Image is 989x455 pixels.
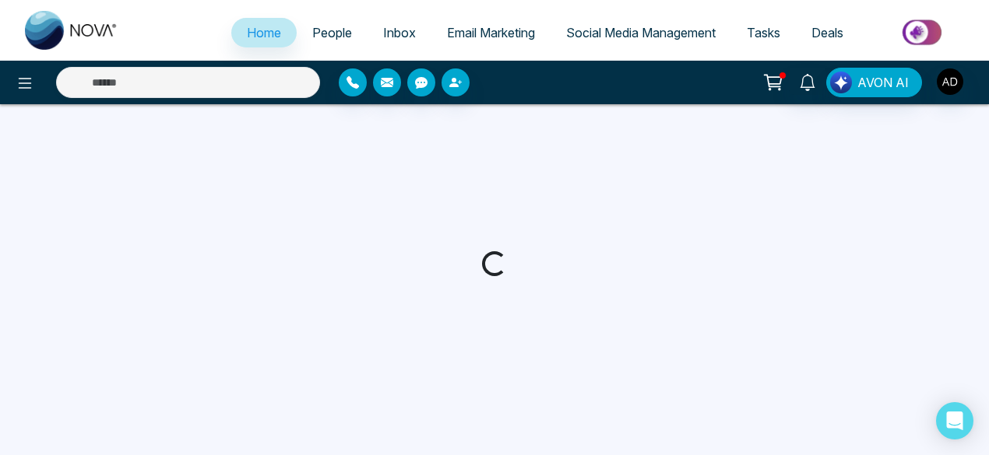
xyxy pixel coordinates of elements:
span: AVON AI [857,73,909,92]
img: Lead Flow [830,72,852,93]
span: Social Media Management [566,25,716,40]
span: Email Marketing [447,25,535,40]
a: Deals [796,18,859,47]
img: Nova CRM Logo [25,11,118,50]
span: Home [247,25,281,40]
a: People [297,18,368,47]
span: Tasks [747,25,780,40]
a: Social Media Management [551,18,731,47]
a: Home [231,18,297,47]
img: User Avatar [937,68,963,95]
span: Deals [811,25,843,40]
img: Market-place.gif [867,15,980,50]
a: Email Marketing [431,18,551,47]
button: AVON AI [826,68,922,97]
a: Inbox [368,18,431,47]
span: Inbox [383,25,416,40]
span: People [312,25,352,40]
div: Open Intercom Messenger [936,402,973,439]
a: Tasks [731,18,796,47]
